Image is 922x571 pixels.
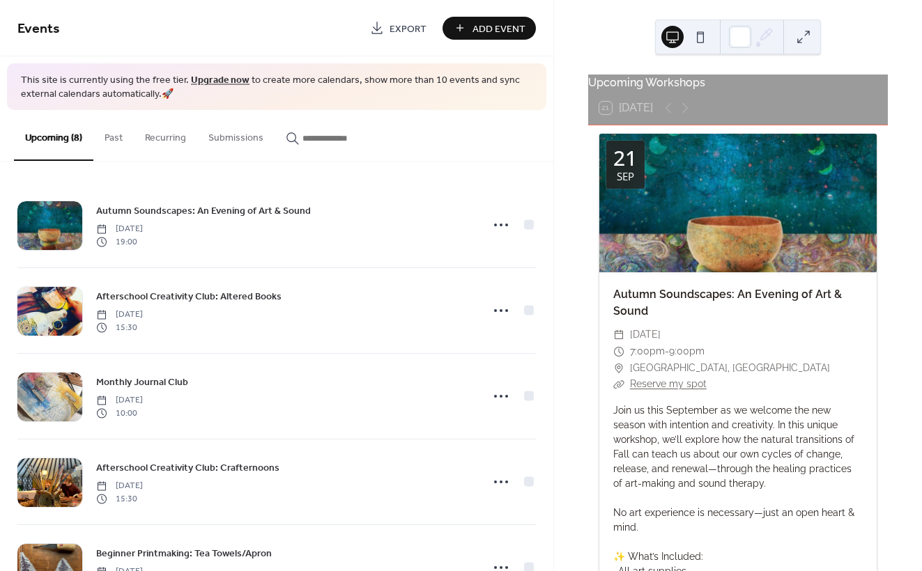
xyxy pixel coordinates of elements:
[96,288,282,304] a: Afterschool Creativity Club: Altered Books
[360,17,437,40] a: Export
[96,394,143,407] span: [DATE]
[613,376,624,393] div: ​
[21,74,532,101] span: This site is currently using the free tier. to create more calendars, show more than 10 events an...
[472,22,525,36] span: Add Event
[96,203,311,219] a: Autumn Soundscapes: An Evening of Art & Sound
[96,235,143,248] span: 19:00
[93,110,134,159] button: Past
[613,343,624,360] div: ​
[613,288,842,318] a: Autumn Soundscapes: An Evening of Art & Sound
[134,110,197,159] button: Recurring
[14,110,93,161] button: Upcoming (8)
[96,492,143,505] span: 15:30
[443,17,536,40] button: Add Event
[96,290,282,304] span: Afterschool Creativity Club: Altered Books
[630,360,830,377] span: [GEOGRAPHIC_DATA], [GEOGRAPHIC_DATA]
[197,110,275,159] button: Submissions
[96,547,272,561] span: Beginner Printmaking: Tea Towels/Apron
[613,327,624,343] div: ​
[613,148,637,169] div: 21
[96,308,143,321] span: [DATE]
[96,460,279,476] a: Afterschool Creativity Club: Crafternoons
[613,360,624,377] div: ​
[96,223,143,235] span: [DATE]
[191,71,249,90] a: Upgrade now
[96,375,188,390] span: Monthly Journal Club
[390,22,427,36] span: Export
[617,171,634,182] div: Sep
[630,327,661,343] span: [DATE]
[96,374,188,390] a: Monthly Journal Club
[630,378,707,389] a: Reserve my spot
[96,407,143,419] span: 10:00
[630,343,665,360] span: 7:00pm
[96,204,311,219] span: Autumn Soundscapes: An Evening of Art & Sound
[665,343,669,360] span: -
[17,15,60,42] span: Events
[96,545,272,561] a: Beginner Printmaking: Tea Towels/Apron
[96,461,279,476] span: Afterschool Creativity Club: Crafternoons
[96,480,143,492] span: [DATE]
[669,343,705,360] span: 9:00pm
[588,75,888,91] div: Upcoming Workshops
[96,321,143,334] span: 15:30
